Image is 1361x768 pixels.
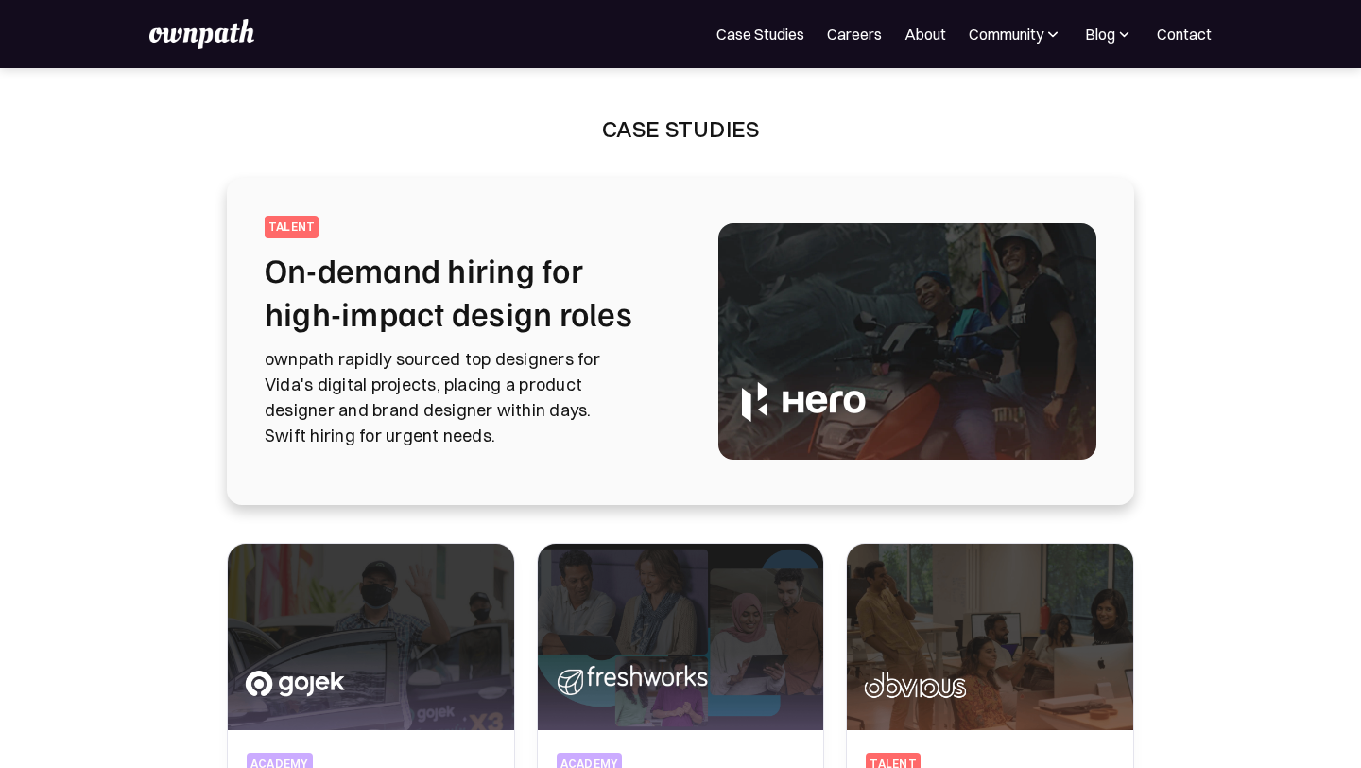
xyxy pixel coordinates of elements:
[265,216,1096,467] a: talentOn-demand hiring for high-impact design rolesownpath rapidly sourced top designers for Vida...
[602,113,760,144] div: Case Studies
[969,23,1062,45] div: Community
[1157,23,1212,45] a: Contact
[265,346,673,448] p: ownpath rapidly sourced top designers for Vida's digital projects, placing a product designer and...
[827,23,882,45] a: Careers
[268,219,315,235] div: talent
[265,248,673,335] h2: On-demand hiring for high-impact design roles
[969,23,1043,45] div: Community
[716,23,804,45] a: Case Studies
[538,544,824,730] img: Upskilling designers for high-impact product success
[904,23,946,45] a: About
[847,544,1133,730] img: In conversation with Obvious about their hiring experience with ownpath
[1085,23,1134,45] div: Blog
[228,544,514,730] img: Coaching Senior Designers to Design Managers
[1085,23,1115,45] div: Blog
